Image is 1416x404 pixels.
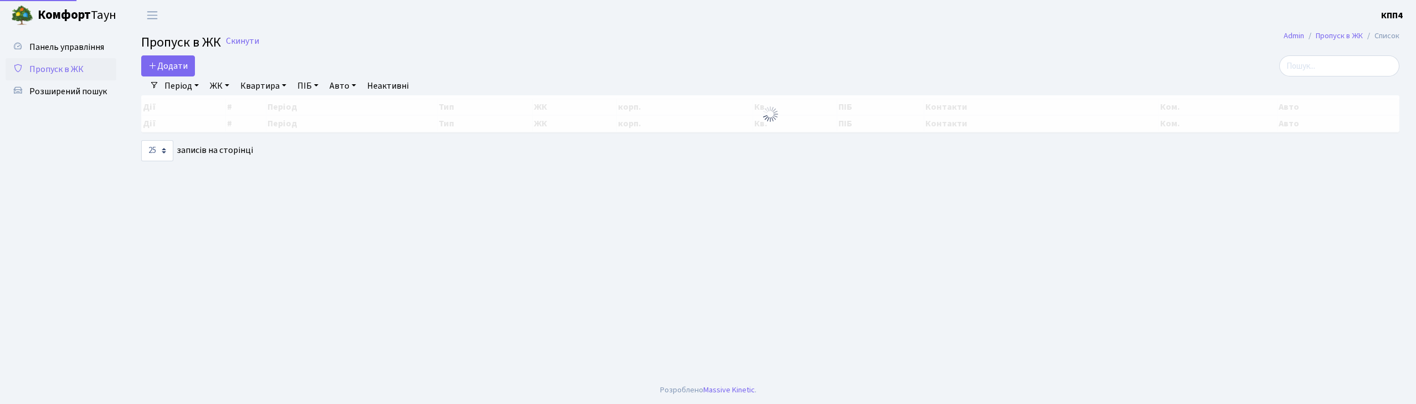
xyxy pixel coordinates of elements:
li: Список [1363,30,1399,42]
span: Додати [148,60,188,72]
a: ПІБ [293,76,323,95]
a: Додати [141,55,195,76]
a: Неактивні [363,76,413,95]
a: Панель управління [6,36,116,58]
nav: breadcrumb [1267,24,1416,48]
label: записів на сторінці [141,140,253,161]
a: Скинути [226,36,259,47]
select: записів на сторінці [141,140,173,161]
a: Пропуск в ЖК [1316,30,1363,42]
span: Пропуск в ЖК [29,63,84,75]
span: Пропуск в ЖК [141,33,221,52]
a: Massive Kinetic [703,384,755,396]
img: Обробка... [761,105,779,123]
b: Комфорт [38,6,91,24]
span: Панель управління [29,41,104,53]
span: Таун [38,6,116,25]
span: Розширений пошук [29,85,107,98]
a: ЖК [205,76,234,95]
div: Розроблено . [660,384,756,396]
a: Квартира [236,76,291,95]
a: Admin [1284,30,1304,42]
a: КПП4 [1381,9,1403,22]
a: Розширений пошук [6,80,116,103]
a: Період [160,76,203,95]
input: Пошук... [1279,55,1399,76]
a: Пропуск в ЖК [6,58,116,80]
a: Авто [325,76,361,95]
img: logo.png [11,4,33,27]
button: Переключити навігацію [138,6,166,24]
